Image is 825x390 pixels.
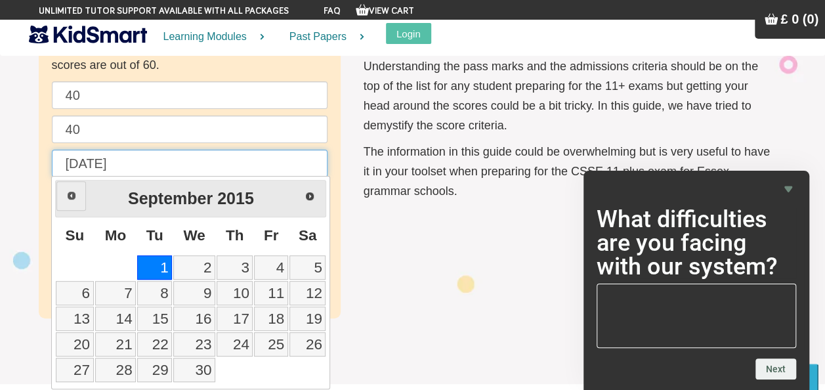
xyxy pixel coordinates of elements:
[137,332,172,357] a: 22
[254,307,287,331] a: 18
[56,358,93,382] a: 27
[105,227,127,244] span: Monday
[597,207,796,278] h2: What difficulties are you facing with our system?
[39,5,289,18] span: Unlimited tutor support available with all packages
[147,20,273,54] a: Learning Modules
[597,181,796,379] div: What difficulties are you facing with our system?
[254,332,287,357] a: 25
[52,116,328,143] input: Maths raw score
[137,255,172,280] a: 1
[217,307,253,331] a: 17
[780,12,818,26] span: £ 0 (0)
[273,20,373,54] a: Past Papers
[173,332,215,357] a: 23
[173,281,215,305] a: 9
[254,255,287,280] a: 4
[173,307,215,331] a: 16
[95,358,137,382] a: 28
[289,332,326,357] a: 26
[755,358,796,379] button: Next question
[95,307,137,331] a: 14
[299,227,317,244] span: Saturday
[128,189,213,207] span: September
[597,284,796,348] textarea: What difficulties are you facing with our system?
[264,227,279,244] span: Friday
[56,181,86,211] a: Prev
[217,189,254,207] span: 2015
[356,7,414,16] a: View Cart
[765,12,778,26] img: Your items in the shopping basket
[137,281,172,305] a: 8
[183,227,205,244] span: Wednesday
[29,23,147,46] img: KidSmart logo
[356,3,369,16] img: Your items in the shopping basket
[324,7,341,16] a: FAQ
[52,81,328,109] input: English raw score
[52,150,328,177] input: Date of birth (d/m/y) e.g. 27/12/2007
[217,281,253,305] a: 10
[66,190,77,201] span: Prev
[56,307,93,331] a: 13
[137,307,172,331] a: 15
[295,182,324,211] a: Next
[146,227,163,244] span: Tuesday
[289,255,326,280] a: 5
[289,281,326,305] a: 12
[173,358,215,382] a: 30
[305,191,315,202] span: Next
[386,23,431,44] button: Login
[173,255,215,280] a: 2
[254,281,287,305] a: 11
[137,358,172,382] a: 29
[95,332,137,357] a: 21
[217,255,253,280] a: 3
[226,227,244,244] span: Thursday
[56,281,93,305] a: 6
[95,281,137,305] a: 7
[364,56,774,135] p: Understanding the pass marks and the admissions criteria should be on the top of the list for any...
[66,227,85,244] span: Sunday
[780,181,796,197] button: Hide survey
[364,142,774,201] p: The information in this guide could be overwhelming but is very useful to have it in your toolset...
[56,332,93,357] a: 20
[289,307,326,331] a: 19
[217,332,253,357] a: 24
